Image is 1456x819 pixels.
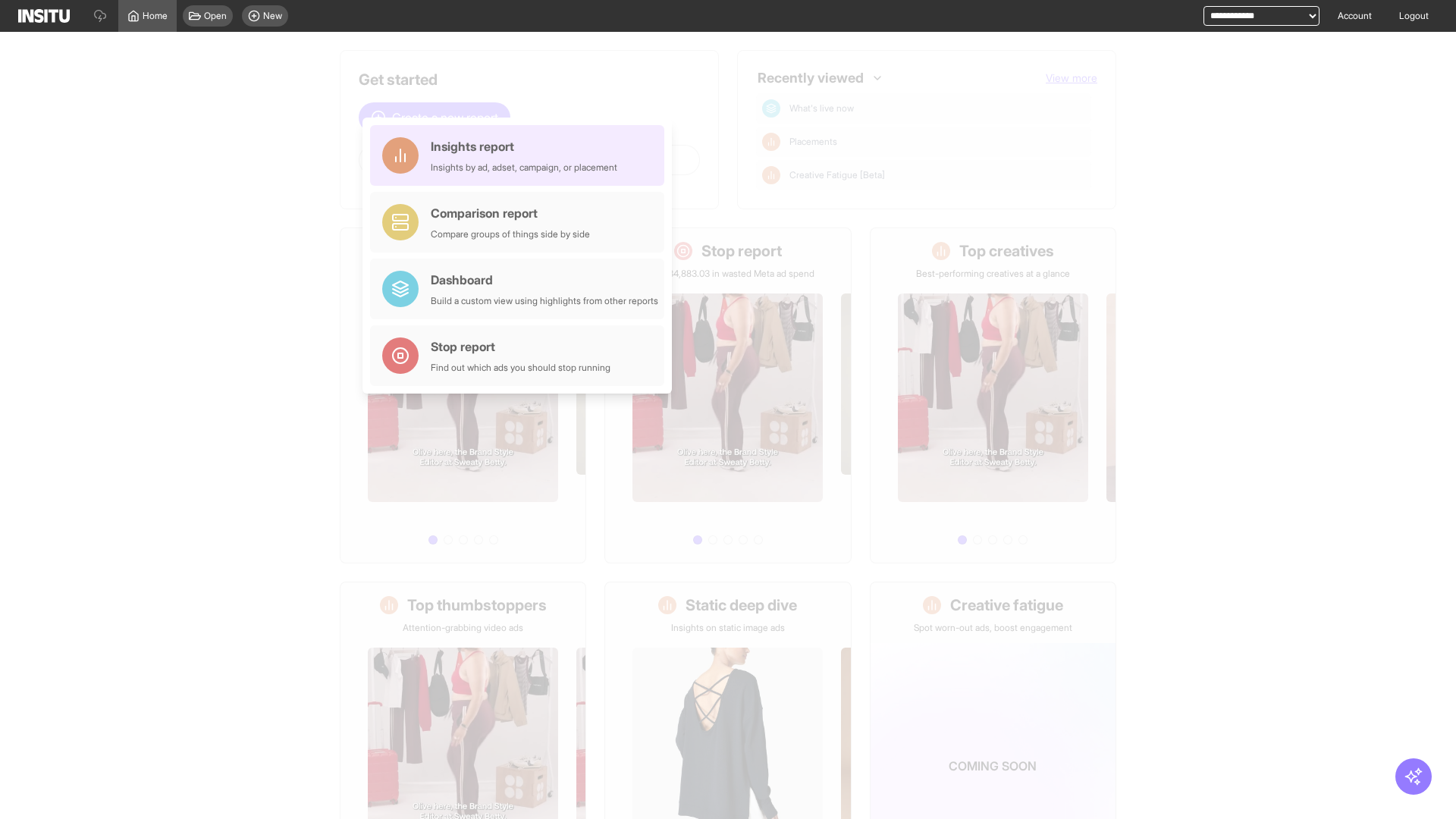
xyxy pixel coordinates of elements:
[18,9,70,23] img: Logo
[431,271,658,289] div: Dashboard
[431,295,658,307] div: Build a custom view using highlights from other reports
[204,10,227,22] span: Open
[143,10,168,22] span: Home
[431,228,590,240] div: Compare groups of things side by side
[431,162,617,174] div: Insights by ad, adset, campaign, or placement
[431,362,610,374] div: Find out which ads you should stop running
[263,10,282,22] span: New
[431,337,610,356] div: Stop report
[431,204,590,222] div: Comparison report
[431,137,617,155] div: Insights report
